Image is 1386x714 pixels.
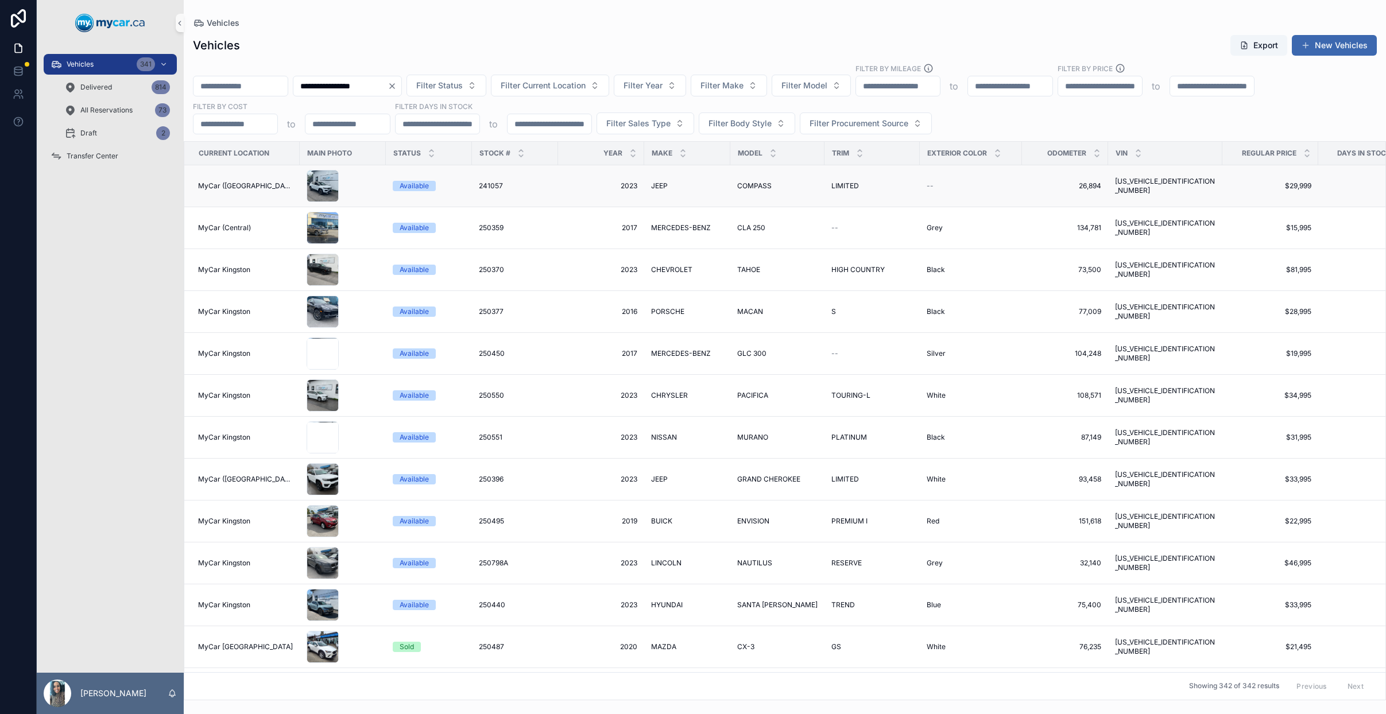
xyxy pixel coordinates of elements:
a: MURANO [737,433,818,442]
button: Select Button [406,75,486,96]
a: Available [393,600,465,610]
button: Select Button [614,75,686,96]
a: $34,995 [1229,391,1311,400]
a: MyCar Kingston [198,517,293,526]
a: ENVISION [737,517,818,526]
button: Select Button [491,75,609,96]
span: $29,999 [1229,181,1311,191]
a: 2019 [565,517,637,526]
a: NAUTILUS [737,558,818,568]
span: MyCar ([GEOGRAPHIC_DATA]) [198,181,293,191]
span: 104,248 [1029,349,1101,358]
a: Black [927,307,1015,316]
a: COMPASS [737,181,818,191]
a: Available [393,432,465,443]
a: [US_VEHICLE_IDENTIFICATION_NUMBER] [1115,512,1215,530]
div: 2 [156,126,170,140]
span: 250359 [479,223,504,232]
a: PREMIUM I [831,517,913,526]
a: Transfer Center [44,146,177,166]
span: CHEVROLET [651,265,692,274]
span: Black [927,307,945,316]
label: Filter Days In Stock [395,101,473,111]
span: SANTA [PERSON_NAME] [737,600,818,610]
a: 250370 [479,265,551,274]
span: 250450 [479,349,505,358]
span: Filter Make [700,80,744,91]
a: 250396 [479,475,551,484]
a: 93,458 [1029,475,1101,484]
a: Available [393,516,465,526]
span: MERCEDES-BENZ [651,223,711,232]
label: FILTER BY COST [193,101,247,111]
a: MACAN [737,307,818,316]
label: FILTER BY PRICE [1058,63,1113,73]
a: Available [393,181,465,191]
a: CHEVROLET [651,265,723,274]
a: [US_VEHICLE_IDENTIFICATION_NUMBER] [1115,386,1215,405]
a: 26,894 [1029,181,1101,191]
span: NISSAN [651,433,677,442]
a: 250359 [479,223,551,232]
div: Available [400,432,429,443]
span: TAHOE [737,265,760,274]
span: 250798A [479,558,508,568]
a: Vehicles341 [44,54,177,75]
div: 341 [137,57,155,71]
a: JEEP [651,181,723,191]
button: Select Button [772,75,851,96]
span: $22,995 [1229,517,1311,526]
span: 250440 [479,600,505,610]
span: LINCOLN [651,558,682,568]
a: $28,995 [1229,307,1311,316]
a: $15,995 [1229,223,1311,232]
a: Available [393,348,465,359]
a: HIGH COUNTRY [831,265,913,274]
a: Red [927,517,1015,526]
a: 108,571 [1029,391,1101,400]
a: 2023 [565,558,637,568]
span: -- [831,349,838,358]
div: Available [400,265,429,275]
span: 2023 [565,433,637,442]
a: [US_VEHICLE_IDENTIFICATION_NUMBER] [1115,177,1215,195]
span: TOURING-L [831,391,870,400]
span: HIGH COUNTRY [831,265,885,274]
span: 2023 [565,600,637,610]
span: 134,781 [1029,223,1101,232]
div: scrollable content [37,46,184,181]
a: LIMITED [831,475,913,484]
span: MACAN [737,307,763,316]
a: JEEP [651,475,723,484]
a: BUICK [651,517,723,526]
a: 2016 [565,307,637,316]
span: PREMIUM I [831,517,868,526]
a: MyCar Kingston [198,558,293,568]
span: Filter Model [781,80,827,91]
span: GRAND CHEROKEE [737,475,800,484]
a: Grey [927,558,1015,568]
span: MyCar ([GEOGRAPHIC_DATA]) [198,475,293,484]
span: S [831,307,836,316]
a: $33,995 [1229,475,1311,484]
a: New Vehicles [1292,35,1377,56]
a: -- [927,181,1015,191]
span: $81,995 [1229,265,1311,274]
span: CHRYSLER [651,391,688,400]
a: [US_VEHICLE_IDENTIFICATION_NUMBER] [1115,261,1215,279]
span: [US_VEHICLE_IDENTIFICATION_NUMBER] [1115,428,1215,447]
a: CLA 250 [737,223,818,232]
a: Available [393,390,465,401]
span: Grey [927,558,943,568]
a: CHRYSLER [651,391,723,400]
a: 2017 [565,223,637,232]
a: 2023 [565,265,637,274]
